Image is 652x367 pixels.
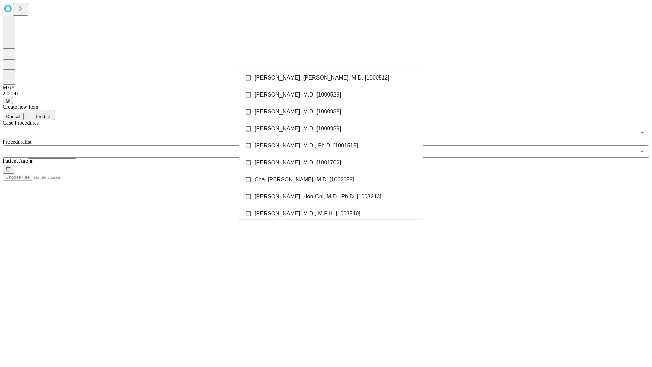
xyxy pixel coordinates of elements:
[24,110,55,120] button: Predict
[3,120,39,126] span: Scheduled Procedure
[255,159,341,167] span: [PERSON_NAME], M.D. [1001702]
[255,176,354,184] span: Cha, [PERSON_NAME], M.D. [1002058]
[3,158,28,164] span: Patient Age
[36,114,50,119] span: Predict
[255,193,381,201] span: [PERSON_NAME], Hon-Chi, M.D., Ph.D. [1003213]
[255,210,360,218] span: [PERSON_NAME], M.D., M.P.H. [1003510]
[637,128,647,137] button: Open
[255,142,358,150] span: [PERSON_NAME], M.D., Ph.D. [1001515]
[3,139,31,145] span: Proceduralist
[255,74,390,82] span: [PERSON_NAME], [PERSON_NAME], M.D. [1000512]
[3,97,13,104] button: @
[3,104,38,110] span: Create new item
[255,108,341,116] span: [PERSON_NAME], M.D. [1000988]
[255,125,341,133] span: [PERSON_NAME], M.D. [1000989]
[3,91,649,97] div: 2.0.241
[3,113,24,120] button: Cancel
[6,114,20,119] span: Cancel
[637,147,647,156] button: Close
[255,91,341,99] span: [PERSON_NAME], M.D. [1000529]
[5,98,10,103] span: @
[3,85,649,91] div: MAY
